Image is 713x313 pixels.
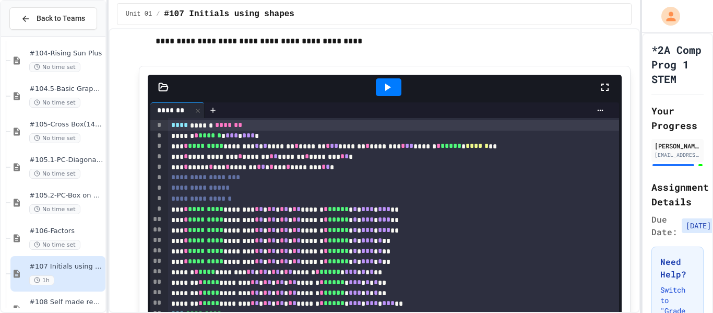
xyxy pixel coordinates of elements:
span: #108 Self made review (15pts) [29,298,103,307]
div: [EMAIL_ADDRESS][DOMAIN_NAME] [655,151,700,159]
span: #107 Initials using shapes [164,8,294,20]
h1: *2A Comp Prog 1 STEM [651,42,704,86]
span: #105.2-PC-Box on Box [29,191,103,200]
h2: Your Progress [651,103,704,133]
div: [PERSON_NAME] [PERSON_NAME] [655,141,700,150]
span: No time set [29,62,80,72]
button: Back to Teams [9,7,97,30]
span: #105-Cross Box(14pts) [29,120,103,129]
span: Unit 01 [126,10,152,18]
span: Back to Teams [37,13,85,24]
span: Due Date: [651,213,678,238]
span: No time set [29,240,80,250]
span: #104-Rising Sun Plus [29,49,103,58]
span: No time set [29,204,80,214]
span: #105.1-PC-Diagonal line [29,156,103,165]
span: / [156,10,160,18]
span: No time set [29,98,80,108]
div: My Account [650,4,683,28]
h2: Assignment Details [651,180,704,209]
span: No time set [29,169,80,179]
span: No time set [29,133,80,143]
span: #106-Factors [29,227,103,236]
h3: Need Help? [660,256,695,281]
span: #104.5-Basic Graphics Review [29,85,103,94]
span: #107 Initials using shapes [29,262,103,271]
span: 1h [29,275,54,285]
